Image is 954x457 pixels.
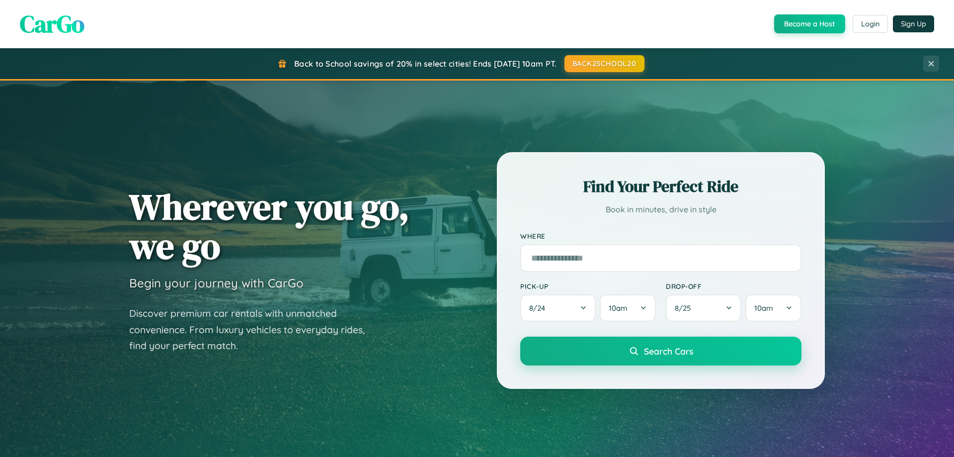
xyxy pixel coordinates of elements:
button: 8/25 [666,294,741,322]
p: Book in minutes, drive in style [520,202,801,217]
button: 10am [600,294,656,322]
label: Drop-off [666,282,801,290]
span: CarGo [20,7,84,40]
button: Sign Up [893,15,934,32]
label: Pick-up [520,282,656,290]
button: Login [853,15,888,33]
button: 10am [745,294,801,322]
button: 8/24 [520,294,596,322]
span: 10am [609,303,628,313]
span: Back to School savings of 20% in select cities! Ends [DATE] 10am PT. [294,59,556,69]
span: Search Cars [644,346,693,357]
p: Discover premium car rentals with unmatched convenience. From luxury vehicles to everyday rides, ... [129,305,378,354]
h1: Wherever you go, we go [129,187,409,266]
h3: Begin your journey with CarGo [129,275,304,290]
label: Where [520,232,801,240]
h2: Find Your Perfect Ride [520,176,801,197]
span: 8 / 24 [529,303,550,313]
button: Search Cars [520,337,801,366]
button: BACK2SCHOOL20 [564,55,644,72]
button: Become a Host [774,14,845,33]
span: 10am [754,303,773,313]
span: 8 / 25 [675,303,696,313]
